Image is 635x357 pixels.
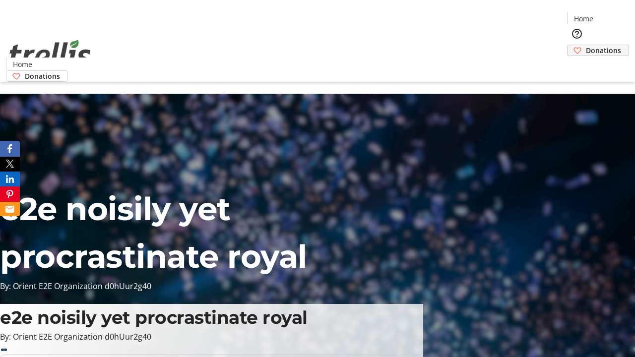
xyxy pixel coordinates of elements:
[6,59,38,69] a: Home
[568,13,599,24] a: Home
[13,59,32,69] span: Home
[6,70,68,82] a: Donations
[6,29,94,78] img: Orient E2E Organization d0hUur2g40's Logo
[25,71,60,81] span: Donations
[567,24,587,44] button: Help
[586,45,621,56] span: Donations
[574,13,593,24] span: Home
[567,56,587,76] button: Cart
[567,45,629,56] a: Donations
